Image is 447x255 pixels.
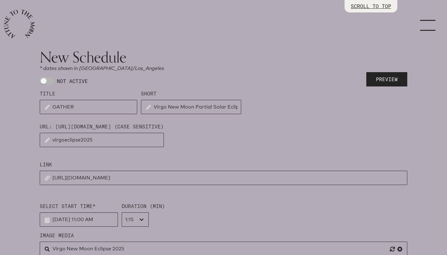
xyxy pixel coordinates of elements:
[40,212,118,227] input: Click to select...
[366,72,407,86] button: Preview
[351,2,391,10] p: SCROLL TO TOP
[376,76,398,83] span: Preview
[40,232,407,239] label: Image Media
[40,161,407,168] label: Link
[141,90,241,97] label: Short
[53,77,88,85] span: NOT ACTIVE
[40,123,164,130] label: URL: [URL][DOMAIN_NAME] (CASE SENSITIVE)
[40,133,164,147] input: URL...
[40,202,118,210] label: Select Start Time*
[122,202,165,210] label: Duration (min)
[141,100,241,114] input: Short...
[40,171,407,185] input: Link...
[40,90,137,97] label: Title
[40,65,407,72] p: * dates shown in [GEOGRAPHIC_DATA]/Los_Angeles
[40,48,126,66] span: New Schedule
[40,100,137,114] input: Title...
